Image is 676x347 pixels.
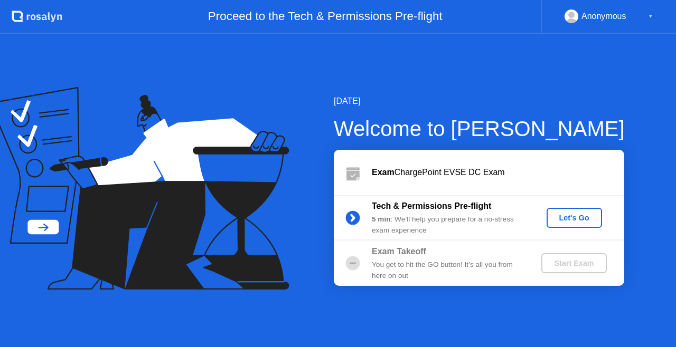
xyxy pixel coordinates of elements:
button: Let's Go [547,208,602,228]
div: Anonymous [581,9,626,23]
div: Let's Go [551,214,598,222]
div: Start Exam [546,259,602,267]
div: Welcome to [PERSON_NAME] [334,113,625,144]
b: Tech & Permissions Pre-flight [372,201,491,210]
b: 5 min [372,215,391,223]
div: ChargePoint EVSE DC Exam [372,166,624,179]
b: Exam [372,168,395,177]
div: You get to hit the GO button! It’s all you from here on out [372,259,524,281]
div: ▼ [648,9,653,23]
div: : We’ll help you prepare for a no-stress exam experience [372,214,524,236]
div: [DATE] [334,95,625,108]
button: Start Exam [541,253,606,273]
b: Exam Takeoff [372,247,426,256]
